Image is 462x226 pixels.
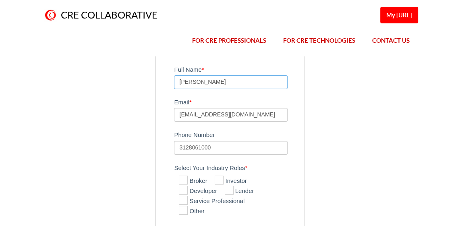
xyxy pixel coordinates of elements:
label: Select Your Industry Roles [174,161,300,174]
a: CONTACT US [364,25,418,56]
label: Broker [179,176,207,186]
label: Other [179,207,205,216]
a: My [URL] [380,7,418,23]
label: Investor [215,176,247,186]
label: Email [174,95,300,108]
label: Phone Number [174,128,300,141]
label: Lender [225,187,254,196]
label: Service Professional [179,197,244,206]
label: Developer [179,187,217,196]
a: FOR CRE PROFESSIONALS [184,25,275,56]
label: Full Name [174,62,300,75]
a: FOR CRE TECHNOLOGIES [275,25,364,56]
